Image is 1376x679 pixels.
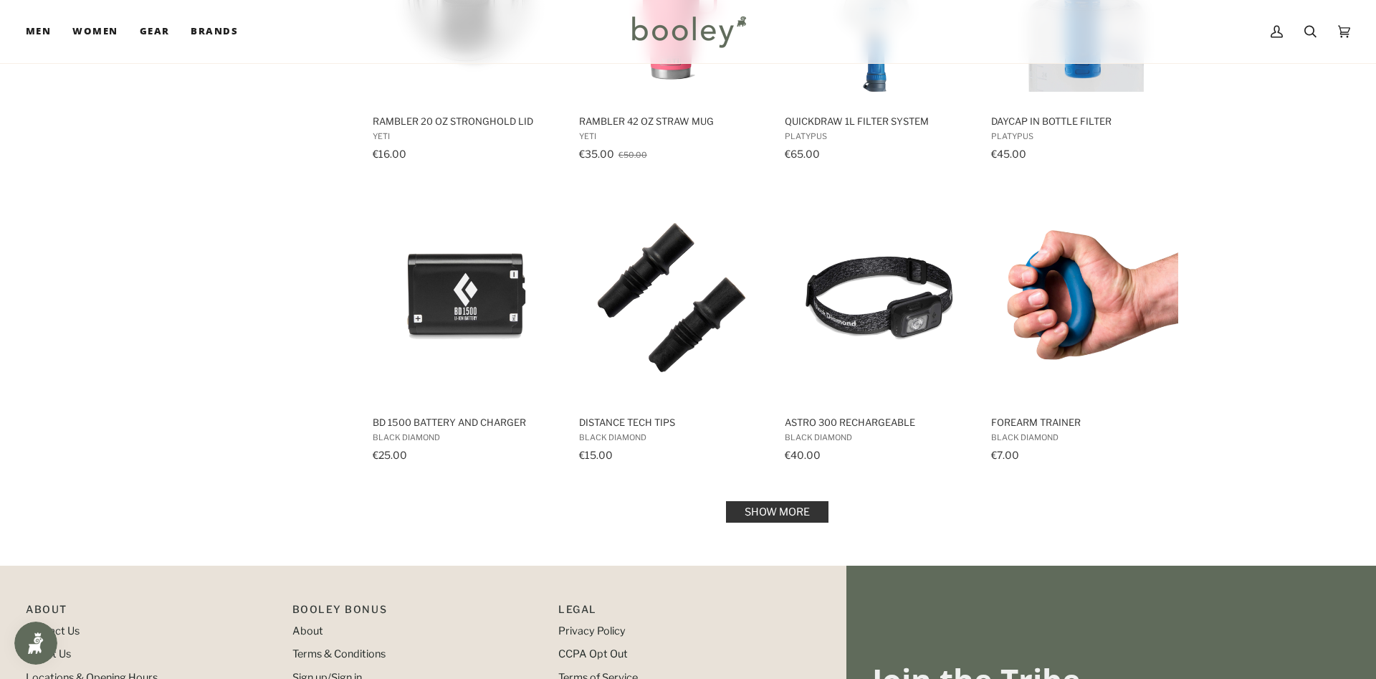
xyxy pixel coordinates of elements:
img: Booley [626,11,751,52]
span: €25.00 [373,449,407,461]
a: BD 1500 Battery and Charger [371,190,560,466]
a: Terms & Conditions [292,647,386,660]
span: BD 1500 Battery and Charger [373,416,558,429]
span: Brands [191,24,238,39]
img: Black Diamond Astro 300 Rechargeable Headlamp Graphite - Booley Galway [783,203,973,393]
a: Forearm Trainer [989,190,1179,466]
span: €50.00 [618,150,647,160]
div: Pagination [373,505,1182,518]
span: Rambler 42 oz Straw Mug [579,115,765,128]
span: €15.00 [579,449,613,461]
span: €16.00 [373,148,406,160]
span: YETI [579,131,765,141]
span: Black Diamond [373,432,558,442]
a: CCPA Opt Out [558,647,628,660]
span: Platypus [785,131,970,141]
span: Black Diamond [991,432,1177,442]
span: Quickdraw 1L Filter System [785,115,970,128]
a: Distance Tech Tips [577,190,767,466]
img: Black Diamond Distance Tech Tips - Booley Galway [577,203,767,393]
p: Pipeline_Footer Sub [558,602,811,624]
span: €65.00 [785,148,820,160]
span: Black Diamond [785,432,970,442]
span: Distance Tech Tips [579,416,765,429]
span: Astro 300 Rechargeable [785,416,970,429]
span: Rambler 20 oz Stronghold Lid [373,115,558,128]
a: Astro 300 Rechargeable [783,190,973,466]
p: Booley Bonus [292,602,545,624]
img: Black Diamond BD 1500 Battery & Charger - Booley Galway [371,203,560,393]
span: €35.00 [579,148,614,160]
a: Privacy Policy [558,625,626,637]
span: €45.00 [991,148,1026,160]
span: €7.00 [991,449,1019,461]
a: Show more [726,501,828,523]
span: Black Diamond [579,432,765,442]
span: Forearm Trainer [991,416,1177,429]
span: Gear [140,24,170,39]
img: Forearm Trainer [989,203,1179,393]
span: Men [26,24,51,39]
a: About [292,625,323,637]
span: Women [72,24,118,39]
span: Platypus [991,131,1177,141]
p: Pipeline_Footer Main [26,602,278,624]
iframe: Button to open loyalty program pop-up [14,622,57,665]
span: €40.00 [785,449,821,461]
span: YETI [373,131,558,141]
span: Daycap In Bottle Filter [991,115,1177,128]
